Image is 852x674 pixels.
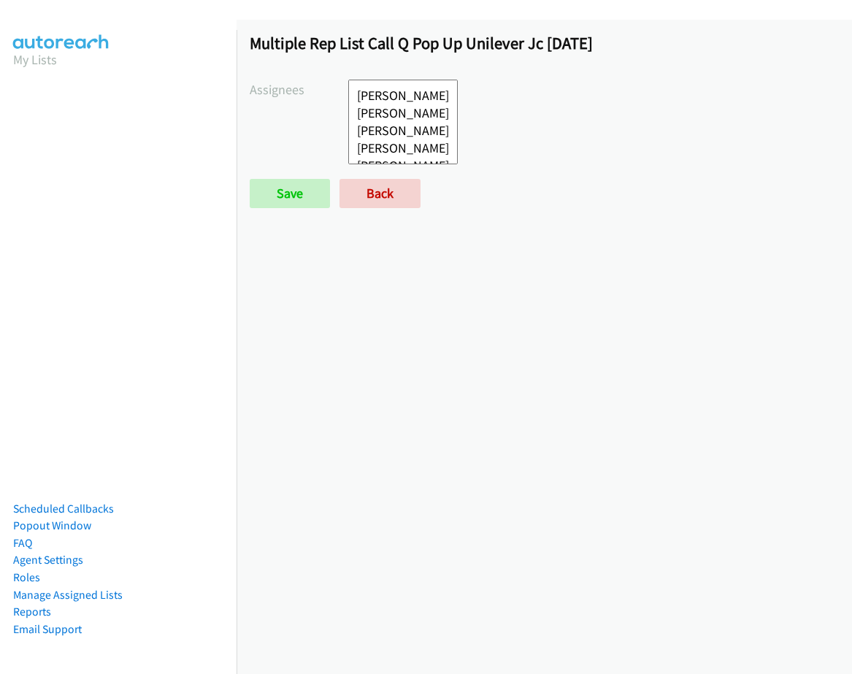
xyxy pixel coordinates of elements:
a: Back [339,179,421,208]
option: [PERSON_NAME] [356,104,450,122]
a: Roles [13,570,40,584]
input: Save [250,179,330,208]
h1: Multiple Rep List Call Q Pop Up Unilever Jc [DATE] [250,33,839,53]
label: Assignees [250,80,348,99]
a: My Lists [13,51,57,68]
a: Scheduled Callbacks [13,502,114,516]
option: [PERSON_NAME] [356,122,450,139]
a: Popout Window [13,518,91,532]
a: Reports [13,605,51,619]
a: Manage Assigned Lists [13,588,123,602]
a: FAQ [13,536,32,550]
option: [PERSON_NAME] [356,87,450,104]
a: Agent Settings [13,553,83,567]
option: [PERSON_NAME] [356,157,450,175]
a: Email Support [13,622,82,636]
option: [PERSON_NAME] [356,139,450,157]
